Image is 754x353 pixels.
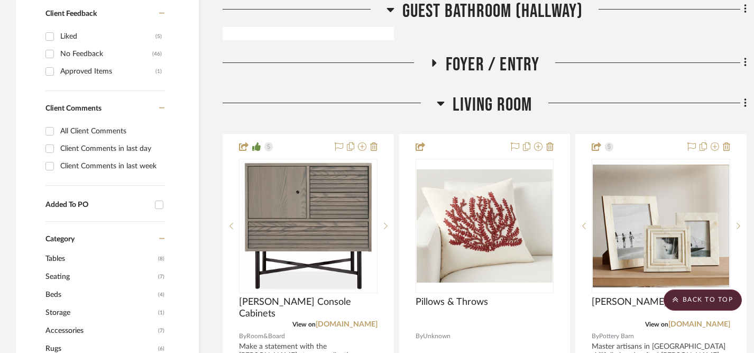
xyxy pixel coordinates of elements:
a: [DOMAIN_NAME] [668,321,730,328]
span: (7) [158,268,164,285]
span: Accessories [45,322,155,340]
span: View on [645,321,668,328]
img: Pillows & Throws [417,169,553,282]
div: Client Comments in last day [60,140,162,157]
span: (4) [158,286,164,303]
span: Storage [45,304,155,322]
div: 0 [416,159,554,293]
div: Liked [60,28,155,45]
span: Beds [45,286,155,304]
span: (7) [158,322,164,339]
span: Pillows & Throws [416,296,488,308]
span: [PERSON_NAME] Frames [592,296,701,308]
span: By [239,331,246,341]
span: Client Feedback [45,10,97,17]
span: Room&Board [246,331,285,341]
div: Client Comments in last week [60,158,162,175]
span: By [592,331,599,341]
span: Tables [45,250,155,268]
span: Seating [45,268,155,286]
span: (8) [158,250,164,267]
div: No Feedback [60,46,152,62]
span: Pottery Barn [599,331,634,341]
span: Foyer / Entry [446,53,540,76]
span: By [416,331,423,341]
img: Nadia Bone Frames [593,165,729,287]
span: (1) [158,304,164,321]
span: Category [45,235,75,244]
span: Client Comments [45,105,102,112]
div: (5) [155,28,162,45]
div: Approved Items [60,63,155,80]
div: All Client Comments [60,123,162,140]
scroll-to-top-button: BACK TO TOP [664,289,742,311]
img: Adrian Console Cabinets [242,160,375,292]
span: Living Room [453,94,532,116]
a: [DOMAIN_NAME] [316,321,378,328]
div: (1) [155,63,162,80]
span: View on [292,321,316,328]
div: (46) [152,46,162,62]
span: [PERSON_NAME] Console Cabinets [239,296,378,320]
span: Unknown [423,331,450,341]
div: Added To PO [45,201,150,210]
